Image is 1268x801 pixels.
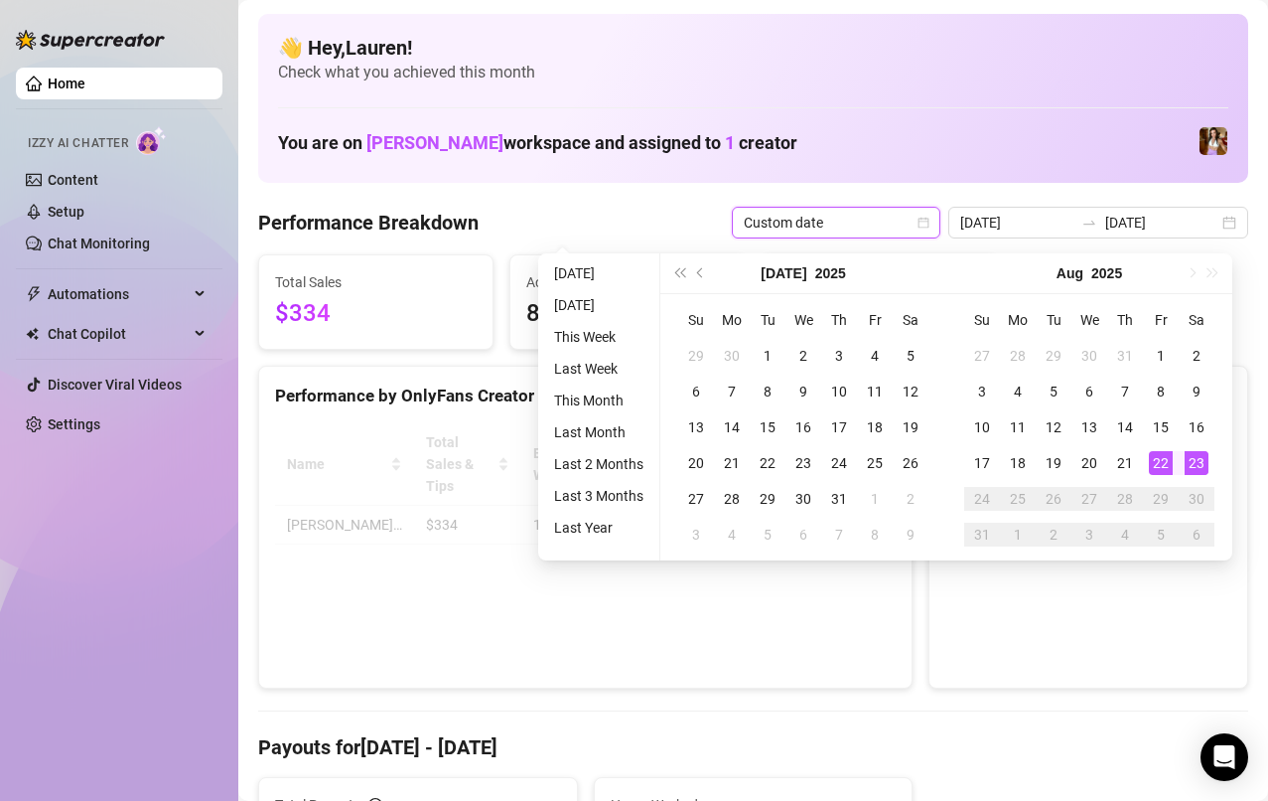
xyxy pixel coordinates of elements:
[1113,487,1137,511] div: 28
[1185,451,1208,475] div: 23
[1071,445,1107,481] td: 2025-08-20
[917,217,929,229] span: calendar
[1071,338,1107,374] td: 2025-07-30
[1036,481,1071,517] td: 2025-08-26
[960,212,1073,234] input: Start date
[1036,445,1071,481] td: 2025-08-19
[1057,253,1083,293] button: Choose a month
[714,374,750,409] td: 2025-07-07
[1071,517,1107,553] td: 2025-09-03
[1006,380,1030,403] div: 4
[1042,344,1065,368] div: 29
[1071,374,1107,409] td: 2025-08-06
[785,409,821,445] td: 2025-07-16
[970,487,994,511] div: 24
[1113,380,1137,403] div: 7
[1107,517,1143,553] td: 2025-09-04
[678,338,714,374] td: 2025-06-29
[714,517,750,553] td: 2025-08-04
[1185,523,1208,547] div: 6
[275,271,477,293] span: Total Sales
[857,302,893,338] th: Fr
[893,445,928,481] td: 2025-07-26
[48,236,150,251] a: Chat Monitoring
[827,415,851,439] div: 17
[1149,451,1173,475] div: 22
[678,517,714,553] td: 2025-08-03
[690,253,712,293] button: Previous month (PageUp)
[684,523,708,547] div: 3
[1042,487,1065,511] div: 26
[48,278,189,310] span: Automations
[857,445,893,481] td: 2025-07-25
[278,34,1228,62] h4: 👋 Hey, Lauren !
[1071,409,1107,445] td: 2025-08-13
[970,380,994,403] div: 3
[1105,212,1218,234] input: End date
[785,517,821,553] td: 2025-08-06
[791,451,815,475] div: 23
[827,451,851,475] div: 24
[1036,517,1071,553] td: 2025-09-02
[1107,374,1143,409] td: 2025-08-07
[1000,409,1036,445] td: 2025-08-11
[785,302,821,338] th: We
[964,481,1000,517] td: 2025-08-24
[899,380,922,403] div: 12
[1179,409,1214,445] td: 2025-08-16
[1107,338,1143,374] td: 2025-07-31
[964,445,1000,481] td: 2025-08-17
[26,286,42,302] span: thunderbolt
[1077,487,1101,511] div: 27
[1077,380,1101,403] div: 6
[827,523,851,547] div: 7
[1179,302,1214,338] th: Sa
[750,374,785,409] td: 2025-07-08
[1185,344,1208,368] div: 2
[714,338,750,374] td: 2025-06-30
[785,481,821,517] td: 2025-07-30
[750,409,785,445] td: 2025-07-15
[893,338,928,374] td: 2025-07-05
[1143,445,1179,481] td: 2025-08-22
[48,318,189,350] span: Chat Copilot
[1042,451,1065,475] div: 19
[678,409,714,445] td: 2025-07-13
[791,415,815,439] div: 16
[275,295,477,333] span: $334
[48,76,85,91] a: Home
[1036,338,1071,374] td: 2025-07-29
[756,487,779,511] div: 29
[756,523,779,547] div: 5
[1185,415,1208,439] div: 16
[1179,374,1214,409] td: 2025-08-09
[678,445,714,481] td: 2025-07-20
[1006,344,1030,368] div: 28
[1107,481,1143,517] td: 2025-08-28
[684,344,708,368] div: 29
[1042,380,1065,403] div: 5
[1143,517,1179,553] td: 2025-09-05
[1113,451,1137,475] div: 21
[964,302,1000,338] th: Su
[964,409,1000,445] td: 2025-08-10
[678,481,714,517] td: 2025-07-27
[893,302,928,338] th: Sa
[1107,445,1143,481] td: 2025-08-21
[863,415,887,439] div: 18
[1149,523,1173,547] div: 5
[1185,380,1208,403] div: 9
[546,516,651,540] li: Last Year
[258,733,1248,761] h4: Payouts for [DATE] - [DATE]
[48,172,98,188] a: Content
[1006,487,1030,511] div: 25
[1000,445,1036,481] td: 2025-08-18
[546,452,651,476] li: Last 2 Months
[756,344,779,368] div: 1
[684,487,708,511] div: 27
[791,344,815,368] div: 2
[136,126,167,155] img: AI Chatter
[1113,523,1137,547] div: 4
[899,415,922,439] div: 19
[863,344,887,368] div: 4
